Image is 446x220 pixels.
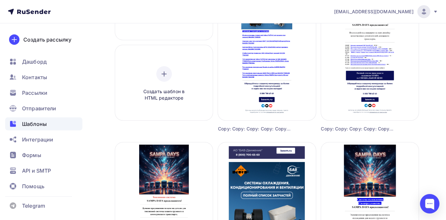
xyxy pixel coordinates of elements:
[5,55,82,68] a: Дашборд
[5,71,82,84] a: Контакты
[22,182,44,190] span: Помощь
[22,167,51,175] span: API и SMTP
[22,202,45,210] span: Telegram
[5,117,82,130] a: Шаблоны
[334,5,438,18] a: [EMAIL_ADDRESS][DOMAIN_NAME]
[22,104,56,112] span: Отправители
[133,88,195,102] span: Создать шаблон в HTML редакторе
[22,120,47,128] span: Шаблоны
[22,136,53,143] span: Интеграции
[5,86,82,99] a: Рассылки
[321,126,394,132] div: Copy: Copy: Copy: Copy: Copy: Copy: Copy: Copy: Copy: Copy: Copy: Copy: Copy: Copy: Copy: Copy: C...
[22,73,47,81] span: Контакты
[334,8,414,15] span: [EMAIL_ADDRESS][DOMAIN_NAME]
[22,89,47,97] span: Рассылки
[5,149,82,162] a: Формы
[218,126,291,132] div: Copy: Copy: Copy: Copy: Copy: Copy: Copy: Copy: Copy: Copy: Copy: Copy: Copy: Copy: Copy: Copy: C...
[22,58,47,66] span: Дашборд
[22,151,41,159] span: Формы
[23,36,71,43] div: Создать рассылку
[5,102,82,115] a: Отправители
